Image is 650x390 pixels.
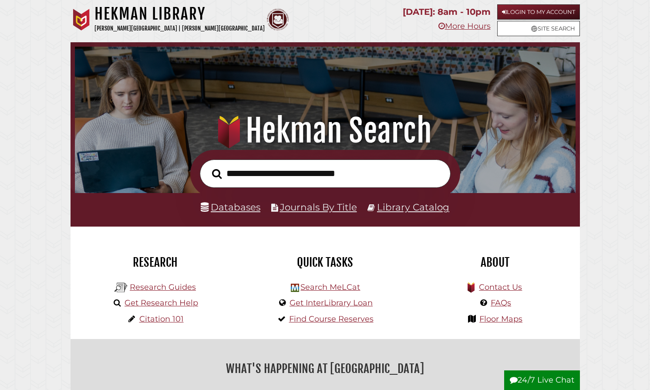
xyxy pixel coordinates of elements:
[201,201,260,213] a: Databases
[94,4,265,24] h1: Hekman Library
[84,112,566,150] h1: Hekman Search
[497,21,580,36] a: Site Search
[267,9,289,31] img: Calvin Theological Seminary
[212,169,222,179] i: Search
[290,298,373,308] a: Get InterLibrary Loan
[125,298,198,308] a: Get Research Help
[479,314,522,324] a: Floor Maps
[491,298,511,308] a: FAQs
[289,314,374,324] a: Find Course Reserves
[71,9,92,31] img: Calvin University
[130,282,196,292] a: Research Guides
[291,284,299,292] img: Hekman Library Logo
[479,282,522,292] a: Contact Us
[115,281,128,294] img: Hekman Library Logo
[77,255,234,270] h2: Research
[247,255,404,270] h2: Quick Tasks
[497,4,580,20] a: Login to My Account
[438,21,491,31] a: More Hours
[94,24,265,34] p: [PERSON_NAME][GEOGRAPHIC_DATA] | [PERSON_NAME][GEOGRAPHIC_DATA]
[300,282,360,292] a: Search MeLCat
[377,201,449,213] a: Library Catalog
[77,359,573,379] h2: What's Happening at [GEOGRAPHIC_DATA]
[280,201,357,213] a: Journals By Title
[417,255,573,270] h2: About
[139,314,184,324] a: Citation 101
[403,4,491,20] p: [DATE]: 8am - 10pm
[208,166,226,181] button: Search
